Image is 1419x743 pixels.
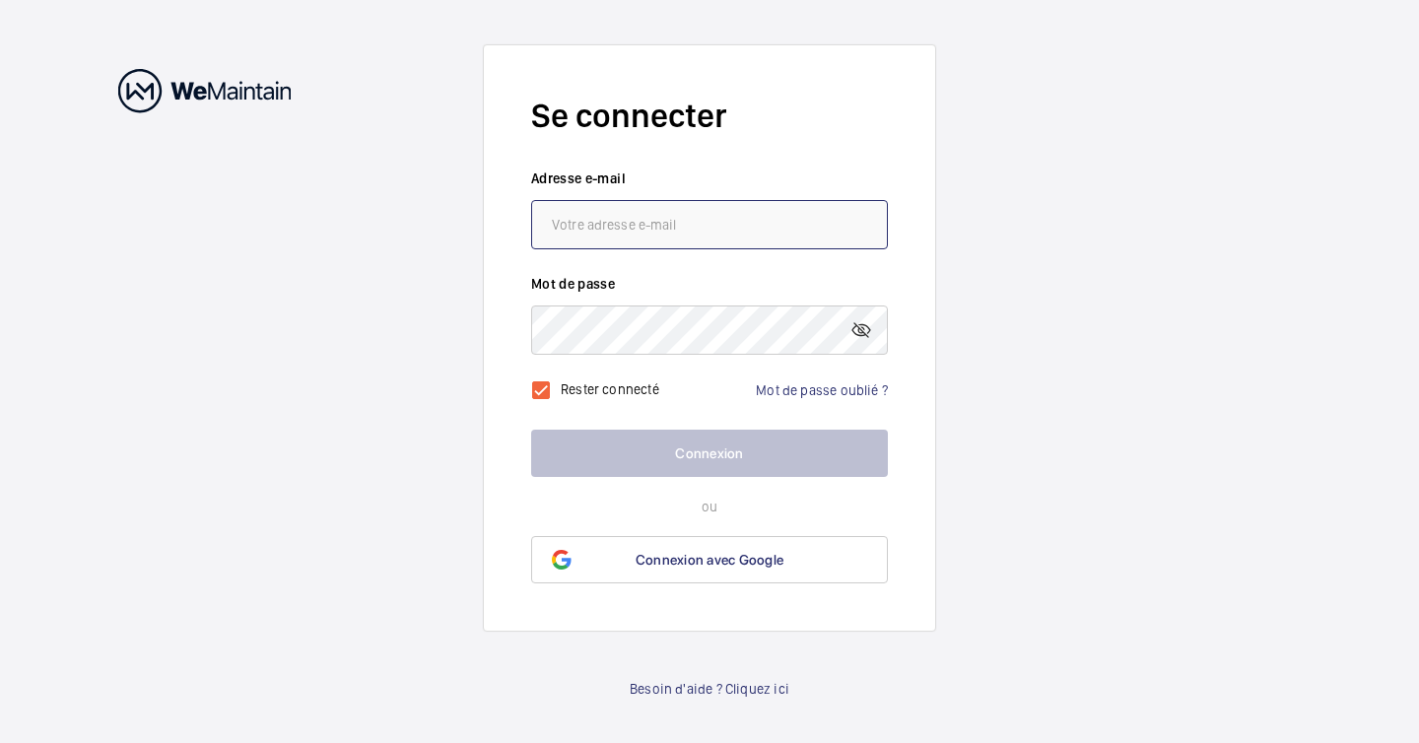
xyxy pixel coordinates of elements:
[531,200,888,249] input: Votre adresse e-mail
[630,679,789,699] a: Besoin d'aide ? Cliquez ici
[756,382,888,398] a: Mot de passe oublié ?
[531,430,888,477] button: Connexion
[636,552,783,568] span: Connexion avec Google
[531,274,888,294] label: Mot de passe
[531,497,888,516] p: ou
[561,381,659,397] label: Rester connecté
[531,93,888,139] h2: Se connecter
[531,169,888,188] label: Adresse e-mail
